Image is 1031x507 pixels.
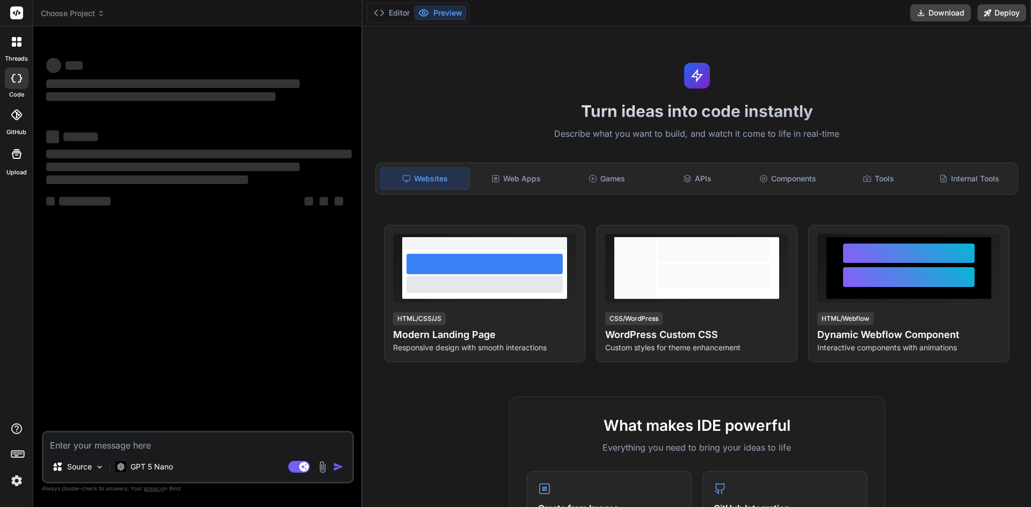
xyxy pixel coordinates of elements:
span: Choose Project [41,8,105,19]
span: ‌ [63,133,98,141]
span: ‌ [46,92,275,101]
div: Web Apps [472,167,561,190]
span: ‌ [335,197,343,205]
img: Pick Models [95,462,104,472]
span: ‌ [46,197,55,205]
span: ‌ [66,61,83,70]
div: Tools [834,167,923,190]
button: Editor [369,5,414,20]
span: ‌ [320,197,328,205]
p: Responsive design with smooth interactions [393,342,576,353]
label: code [9,90,24,99]
div: Internal Tools [925,167,1013,190]
div: HTML/Webflow [817,312,874,325]
span: ‌ [46,79,300,88]
img: attachment [316,461,329,473]
h2: What makes IDE powerful [527,414,867,437]
div: CSS/WordPress [605,312,663,325]
span: ‌ [46,175,248,184]
p: Interactive components with animations [817,342,1000,353]
span: privacy [144,485,163,491]
p: Source [67,461,92,472]
h4: Modern Landing Page [393,327,576,342]
label: GitHub [6,128,26,137]
img: icon [333,461,344,472]
label: Upload [6,168,27,177]
button: Download [910,4,971,21]
span: ‌ [304,197,313,205]
div: APIs [653,167,742,190]
div: Games [563,167,651,190]
h4: Dynamic Webflow Component [817,327,1000,342]
h4: WordPress Custom CSS [605,327,788,342]
span: ‌ [46,130,59,143]
button: Preview [414,5,467,20]
p: Always double-check its answers. Your in Bind [42,483,354,494]
span: ‌ [46,163,300,171]
img: GPT 5 Nano [115,461,126,472]
div: HTML/CSS/JS [393,312,446,325]
p: Everything you need to bring your ideas to life [527,441,867,454]
p: Custom styles for theme enhancement [605,342,788,353]
span: ‌ [59,197,111,205]
h1: Turn ideas into code instantly [369,101,1025,121]
label: threads [5,54,28,63]
img: settings [8,472,26,490]
div: Components [744,167,832,190]
span: ‌ [46,150,352,158]
button: Deploy [977,4,1026,21]
p: GPT 5 Nano [130,461,173,472]
p: Describe what you want to build, and watch it come to life in real-time [369,127,1025,141]
div: Websites [380,167,470,190]
span: ‌ [46,58,61,73]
